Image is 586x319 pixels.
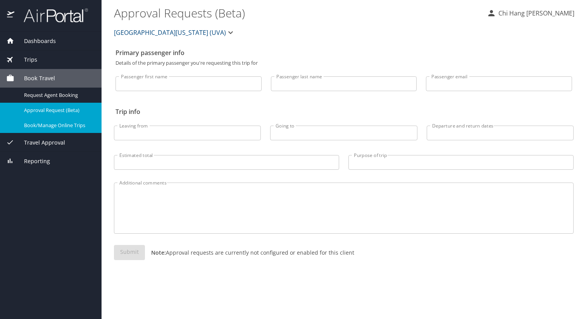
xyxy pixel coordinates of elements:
[111,25,238,40] button: [GEOGRAPHIC_DATA][US_STATE] (UVA)
[14,74,55,83] span: Book Travel
[484,6,577,20] button: Chi Hang [PERSON_NAME]
[114,27,226,38] span: [GEOGRAPHIC_DATA][US_STATE] (UVA)
[115,60,572,66] p: Details of the primary passenger you're requesting this trip for
[24,91,92,99] span: Request Agent Booking
[14,138,65,147] span: Travel Approval
[14,37,56,45] span: Dashboards
[151,249,166,256] strong: Note:
[14,55,37,64] span: Trips
[496,9,574,18] p: Chi Hang [PERSON_NAME]
[145,248,354,257] p: Approval requests are currently not configured or enabled for this client
[115,47,572,59] h2: Primary passenger info
[15,8,88,23] img: airportal-logo.png
[114,1,481,25] h1: Approval Requests (Beta)
[14,157,50,166] span: Reporting
[24,107,92,114] span: Approval Request (Beta)
[115,105,572,118] h2: Trip info
[7,8,15,23] img: icon-airportal.png
[24,122,92,129] span: Book/Manage Online Trips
